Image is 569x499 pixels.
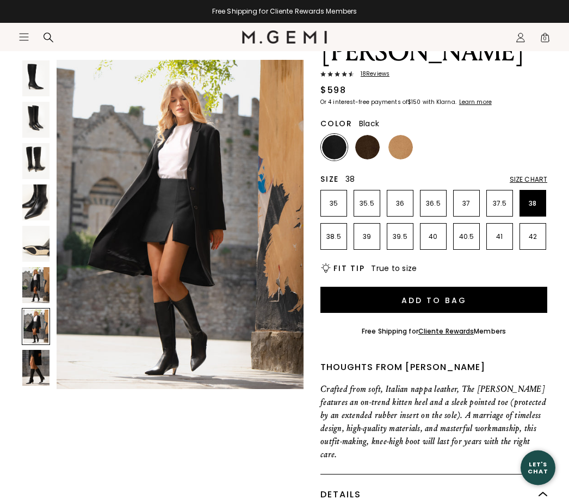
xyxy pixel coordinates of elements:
h2: Size [320,175,339,184]
p: 41 [487,233,512,242]
a: Cliente Rewards [418,327,474,336]
p: 37 [454,200,479,208]
klarna-placement-style-body: Or 4 interest-free payments of [320,98,407,107]
p: 35.5 [354,200,380,208]
img: The Tina [22,350,50,386]
img: Biscuit [388,135,413,160]
p: Crafted from soft, Italian nappa leather, The [PERSON_NAME] features an on-trend kitten heel and ... [320,383,547,461]
img: The Tina [22,60,50,96]
span: 38 [345,174,355,185]
p: 39.5 [387,233,413,242]
div: Let's Chat [521,461,555,475]
span: Black [359,119,379,130]
img: Chocolate [355,135,380,160]
div: Size Chart [510,176,547,184]
a: 18Reviews [320,71,547,80]
span: True to size [371,263,417,274]
img: The Tina [22,184,50,220]
div: Thoughts from [PERSON_NAME] [320,361,547,374]
button: Open site menu [18,32,29,42]
a: Learn more [458,100,492,106]
img: Black [322,135,347,160]
p: 35 [321,200,347,208]
p: 40.5 [454,233,479,242]
p: 38.5 [321,233,347,242]
h2: Fit Tip [333,264,364,273]
p: 39 [354,233,380,242]
img: The Tina [22,226,50,262]
p: 36 [387,200,413,208]
klarna-placement-style-cta: Learn more [459,98,492,107]
span: 0 [540,34,551,45]
img: The Tina [57,60,304,390]
p: 38 [520,200,546,208]
p: 40 [420,233,446,242]
img: The Tina [22,102,50,138]
button: Add to Bag [320,287,547,313]
p: 36.5 [420,200,446,208]
img: The Tina [22,267,50,303]
img: M.Gemi [242,30,327,44]
img: The Tina [22,143,50,179]
klarna-placement-style-amount: $150 [407,98,420,107]
div: $598 [320,84,346,97]
p: 37.5 [487,200,512,208]
klarna-placement-style-body: with Klarna [423,98,458,107]
span: 18 Review s [354,71,389,78]
p: 42 [520,233,546,242]
div: Free Shipping for Members [362,328,506,336]
h2: Color [320,120,352,128]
